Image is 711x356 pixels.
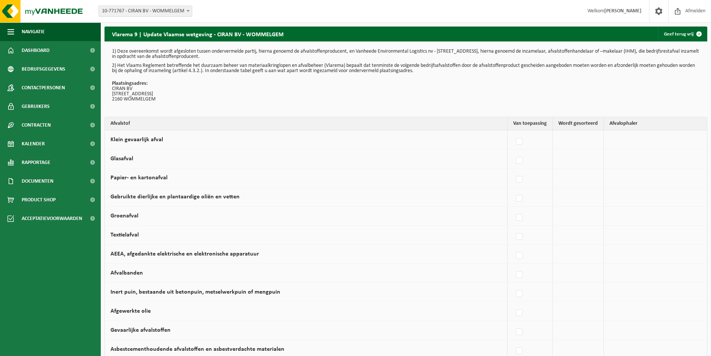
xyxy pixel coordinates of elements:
[22,172,53,191] span: Documenten
[105,117,508,130] th: Afvalstof
[110,308,151,314] label: Afgewerkte olie
[22,60,65,78] span: Bedrijfsgegevens
[110,251,259,257] label: AEEA, afgedankte elektrische en elektronische apparatuur
[22,134,45,153] span: Kalender
[110,194,240,200] label: Gebruikte dierlijke en plantaardige oliën en vetten
[110,213,138,219] label: Groenafval
[22,22,45,41] span: Navigatie
[658,27,707,41] a: Geef terug vrij
[99,6,192,17] span: 10-771767 - CIRAN BV - WOMMELGEM
[110,137,163,143] label: Klein gevaarlijk afval
[112,81,148,86] strong: Plaatsingsadres:
[22,191,56,209] span: Product Shop
[22,41,50,60] span: Dashboard
[110,175,168,181] label: Papier- en kartonafval
[22,97,50,116] span: Gebruikers
[105,27,291,41] h2: Vlarema 9 | Update Vlaamse wetgeving - CIRAN BV - WOMMELGEM
[99,6,192,16] span: 10-771767 - CIRAN BV - WOMMELGEM
[110,327,171,333] label: Gevaarlijke afvalstoffen
[508,117,553,130] th: Van toepassing
[112,81,700,102] p: CIRAN BV [STREET_ADDRESS] 2160 WOMMELGEM
[604,117,707,130] th: Afvalophaler
[22,116,51,134] span: Contracten
[604,8,642,14] strong: [PERSON_NAME]
[22,153,50,172] span: Rapportage
[112,49,700,59] p: 1) Deze overeenkomst wordt afgesloten tussen ondervermelde partij, hierna genoemd de afvalstoffen...
[110,270,143,276] label: Afvalbanden
[22,78,65,97] span: Contactpersonen
[112,63,700,74] p: 2) Het Vlaams Reglement betreffende het duurzaam beheer van materiaalkringlopen en afvalbeheer (V...
[110,232,139,238] label: Textielafval
[110,156,133,162] label: Glasafval
[110,346,284,352] label: Asbestcementhoudende afvalstoffen en asbestverdachte materialen
[553,117,604,130] th: Wordt gesorteerd
[110,289,280,295] label: Inert puin, bestaande uit betonpuin, metselwerkpuin of mengpuin
[22,209,82,228] span: Acceptatievoorwaarden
